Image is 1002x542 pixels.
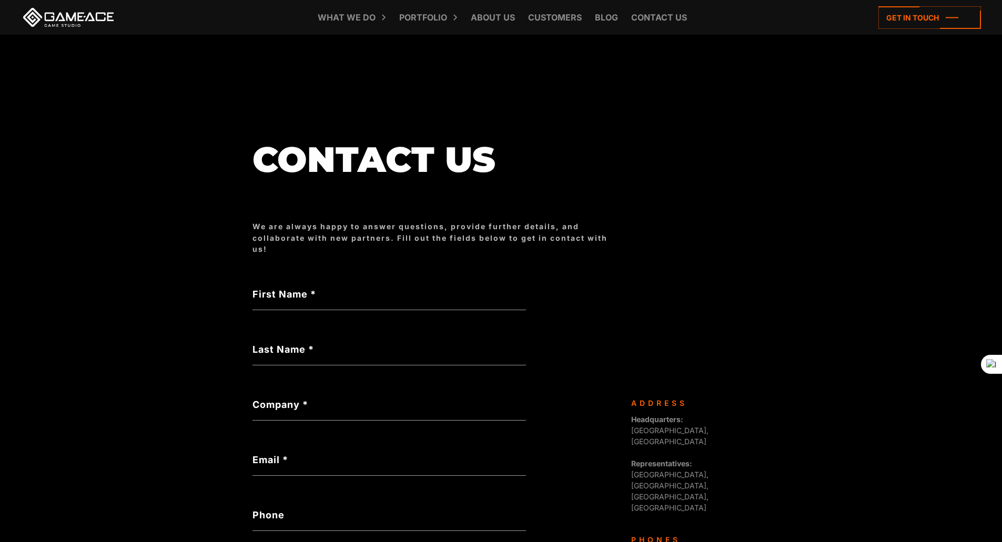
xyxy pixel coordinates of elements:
[252,453,526,467] label: Email *
[252,508,526,522] label: Phone
[631,415,683,424] strong: Headquarters:
[252,397,526,412] label: Company *
[252,342,526,356] label: Last Name *
[252,287,526,301] label: First Name *
[631,397,742,408] div: Address
[252,140,621,179] h1: Contact us
[631,459,709,512] span: [GEOGRAPHIC_DATA], [GEOGRAPHIC_DATA], [GEOGRAPHIC_DATA], [GEOGRAPHIC_DATA]
[631,459,692,468] strong: Representatives:
[878,6,981,29] a: Get in touch
[631,415,709,446] span: [GEOGRAPHIC_DATA], [GEOGRAPHIC_DATA]
[252,221,621,254] div: We are always happy to answer questions, provide further details, and collaborate with new partne...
